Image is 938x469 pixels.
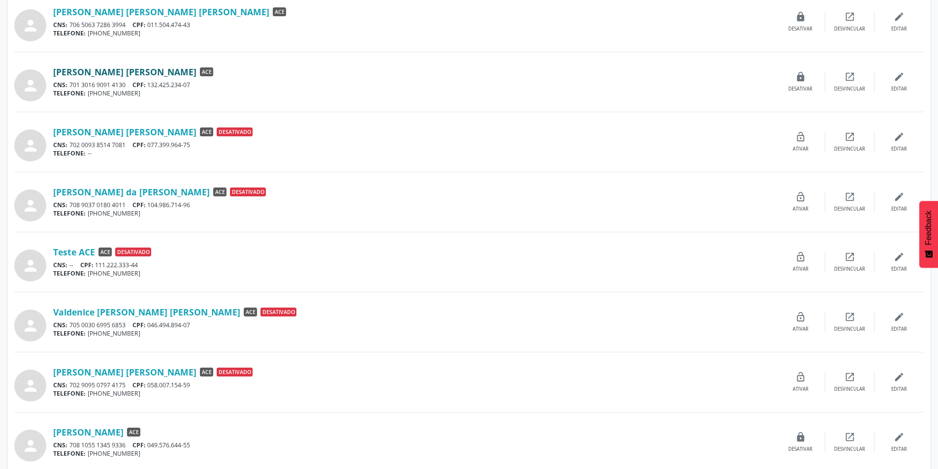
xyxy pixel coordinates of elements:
[53,149,86,157] span: TELEFONE:
[230,188,266,196] span: Desativado
[200,127,213,136] span: ACE
[894,432,905,442] i: edit
[891,266,907,273] div: Editar
[793,266,809,273] div: Ativar
[844,432,855,442] i: open_in_new
[891,446,907,453] div: Editar
[132,81,146,89] span: CPF:
[793,326,809,333] div: Ativar
[919,201,938,268] button: Feedback - Mostrar pesquisa
[844,251,855,262] i: open_in_new
[53,269,86,278] span: TELEFONE:
[53,321,67,329] span: CNS:
[115,248,151,256] span: Desativado
[891,86,907,93] div: Editar
[22,137,39,155] i: person
[844,131,855,142] i: open_in_new
[788,86,812,93] div: Desativar
[891,326,907,333] div: Editar
[53,389,776,398] div: [PHONE_NUMBER]
[22,257,39,275] i: person
[53,141,67,149] span: CNS:
[53,427,124,438] a: [PERSON_NAME]
[844,372,855,382] i: open_in_new
[53,209,776,218] div: [PHONE_NUMBER]
[53,29,86,37] span: TELEFONE:
[788,446,812,453] div: Desativar
[132,201,146,209] span: CPF:
[213,188,226,196] span: ACE
[53,389,86,398] span: TELEFONE:
[53,187,210,197] a: [PERSON_NAME] da [PERSON_NAME]
[894,11,905,22] i: edit
[22,77,39,94] i: person
[894,191,905,202] i: edit
[53,381,776,389] div: 702 9095 0797 4175 058.007.154-59
[53,247,95,257] a: Teste ACE
[53,307,240,317] a: Valdenice [PERSON_NAME] [PERSON_NAME]
[894,312,905,322] i: edit
[53,89,86,97] span: TELEFONE:
[844,312,855,322] i: open_in_new
[795,372,806,382] i: lock_open
[891,26,907,32] div: Editar
[894,372,905,382] i: edit
[53,449,86,458] span: TELEFONE:
[22,197,39,215] i: person
[53,201,67,209] span: CNS:
[891,206,907,213] div: Editar
[260,308,296,316] span: Desativado
[793,206,809,213] div: Ativar
[53,329,86,338] span: TELEFONE:
[53,261,67,269] span: CNS:
[53,269,776,278] div: [PHONE_NUMBER]
[53,321,776,329] div: 705 0030 6995 6853 046.494.894-07
[834,386,865,393] div: Desvincular
[200,67,213,76] span: ACE
[53,141,776,149] div: 702 0093 8514 7081 077.399.964-75
[200,368,213,376] span: ACE
[98,248,112,256] span: ACE
[53,21,67,29] span: CNS:
[127,428,140,437] span: ACE
[894,131,905,142] i: edit
[891,146,907,153] div: Editar
[53,29,776,37] div: [PHONE_NUMBER]
[217,368,253,376] span: Desativado
[53,367,196,377] a: [PERSON_NAME] [PERSON_NAME]
[53,21,776,29] div: 706 5063 7286 3994 011.504.474-43
[53,441,776,449] div: 708 1055 1345 9336 049.576.644-55
[894,71,905,82] i: edit
[132,441,146,449] span: CPF:
[53,201,776,209] div: 708 9037 0180 4011 104.986.714-96
[834,326,865,333] div: Desvincular
[793,386,809,393] div: Ativar
[22,17,39,34] i: person
[132,321,146,329] span: CPF:
[53,126,196,137] a: [PERSON_NAME] [PERSON_NAME]
[53,441,67,449] span: CNS:
[834,446,865,453] div: Desvincular
[844,11,855,22] i: open_in_new
[788,26,812,32] div: Desativar
[844,191,855,202] i: open_in_new
[894,251,905,262] i: edit
[795,71,806,82] i: lock
[132,141,146,149] span: CPF:
[834,206,865,213] div: Desvincular
[53,329,776,338] div: [PHONE_NUMBER]
[834,26,865,32] div: Desvincular
[53,449,776,458] div: [PHONE_NUMBER]
[924,211,933,245] span: Feedback
[217,127,253,136] span: Desativado
[132,21,146,29] span: CPF:
[244,308,257,316] span: ACE
[53,261,776,269] div: -- 111.222.333-44
[132,381,146,389] span: CPF:
[793,146,809,153] div: Ativar
[834,146,865,153] div: Desvincular
[53,209,86,218] span: TELEFONE:
[834,86,865,93] div: Desvincular
[844,71,855,82] i: open_in_new
[273,7,286,16] span: ACE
